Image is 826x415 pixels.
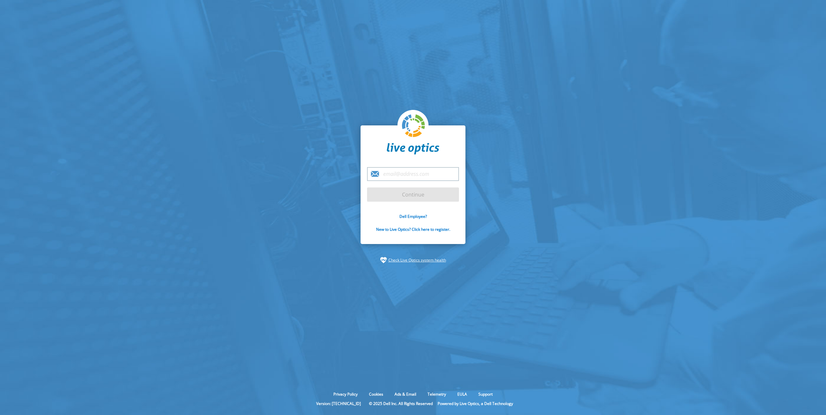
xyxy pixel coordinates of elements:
[313,401,364,406] li: Version: [TECHNICAL_ID]
[474,391,497,397] a: Support
[423,391,451,397] a: Telemetry
[329,391,363,397] a: Privacy Policy
[388,257,446,263] a: Check Live Optics system health
[402,114,425,138] img: liveoptics-logo.svg
[380,257,387,263] img: status-check-icon.svg
[367,167,459,181] input: email@address.com
[364,391,388,397] a: Cookies
[376,227,450,232] a: New to Live Optics? Click here to register.
[438,401,513,406] li: Powered by Live Optics, a Dell Technology
[399,214,427,219] a: Dell Employee?
[452,391,472,397] a: EULA
[387,143,439,154] img: liveoptics-word.svg
[390,391,421,397] a: Ads & Email
[366,401,436,406] li: © 2025 Dell Inc. All Rights Reserved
